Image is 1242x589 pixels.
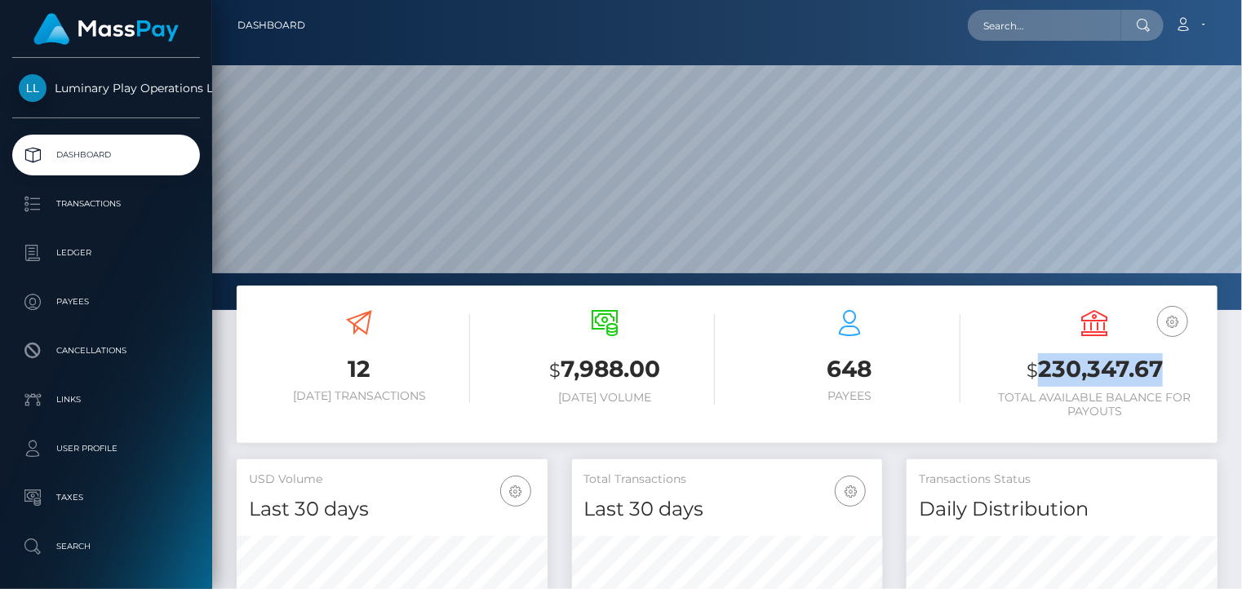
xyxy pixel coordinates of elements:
a: Ledger [12,232,200,273]
span: Luminary Play Operations Limited [12,81,200,95]
h6: [DATE] Transactions [249,389,470,403]
a: User Profile [12,428,200,469]
p: Ledger [19,241,193,265]
h6: [DATE] Volume [495,391,716,405]
h4: Last 30 days [249,495,535,524]
h3: 7,988.00 [495,353,716,387]
h4: Daily Distribution [919,495,1205,524]
h5: Transactions Status [919,472,1205,488]
a: Search [12,526,200,567]
img: Luminary Play Operations Limited [19,74,47,102]
small: $ [1027,359,1038,382]
a: Links [12,379,200,420]
a: Taxes [12,477,200,518]
a: Dashboard [237,8,305,42]
img: MassPay Logo [33,13,179,45]
h5: Total Transactions [584,472,871,488]
p: Payees [19,290,193,314]
h4: Last 30 days [584,495,871,524]
p: Dashboard [19,143,193,167]
a: Cancellations [12,330,200,371]
a: Dashboard [12,135,200,175]
h5: USD Volume [249,472,535,488]
small: $ [549,359,561,382]
input: Search... [968,10,1121,41]
p: Cancellations [19,339,193,363]
p: Taxes [19,485,193,510]
h3: 12 [249,353,470,385]
h6: Payees [739,389,960,403]
p: Links [19,387,193,412]
a: Transactions [12,184,200,224]
p: User Profile [19,436,193,461]
p: Search [19,534,193,559]
a: Payees [12,281,200,322]
h6: Total Available Balance for Payouts [985,391,1206,418]
p: Transactions [19,192,193,216]
h3: 648 [739,353,960,385]
h3: 230,347.67 [985,353,1206,387]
